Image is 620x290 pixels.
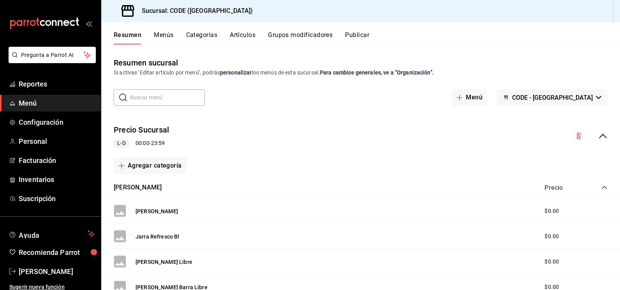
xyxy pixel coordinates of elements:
button: Jarra Refresco Bl [136,233,180,240]
button: [PERSON_NAME] [136,207,178,215]
span: $0.00 [544,207,559,215]
span: Suscripción [19,193,95,204]
div: navigation tabs [114,31,620,44]
div: 00:00 - 23:59 [114,139,169,148]
button: CODE - [GEOGRAPHIC_DATA] [497,89,608,106]
span: Facturación [19,155,95,166]
strong: personalizar [220,69,252,76]
span: $0.00 [544,258,559,266]
span: L-D [114,139,129,147]
span: [PERSON_NAME] [19,266,95,277]
button: Menú [452,89,487,106]
span: Pregunta a Parrot AI [21,51,84,59]
h3: Sucursal: CODE ([GEOGRAPHIC_DATA]) [136,6,253,16]
div: collapse-menu-row [101,118,620,154]
span: Menú [19,98,95,108]
button: Menús [154,31,173,44]
button: [PERSON_NAME] Libre [136,258,192,266]
span: CODE - [GEOGRAPHIC_DATA] [512,94,593,101]
div: Resumen sucursal [114,57,178,69]
span: Ayuda [19,229,85,239]
strong: Para cambios generales, ve a “Organización”. [320,69,434,76]
button: Precio Sucursal [114,124,169,136]
button: collapse-category-row [601,184,608,191]
span: $0.00 [544,232,559,240]
button: Pregunta a Parrot AI [9,47,96,63]
button: Publicar [345,31,369,44]
button: Resumen [114,31,141,44]
button: Categorías [186,31,218,44]
a: Pregunta a Parrot AI [5,57,96,65]
div: Si activas ‘Editar artículo por menú’, podrás los menús de esta sucursal. [114,69,608,77]
button: [PERSON_NAME] [114,183,162,192]
button: open_drawer_menu [86,20,92,27]
button: Grupos modificadores [268,31,333,44]
button: Agregar categoría [114,157,187,174]
button: Artículos [230,31,255,44]
span: Recomienda Parrot [19,247,95,258]
span: Personal [19,136,95,147]
span: Configuración [19,117,95,127]
input: Buscar menú [130,90,205,105]
span: Inventarios [19,174,95,185]
div: Precio [537,184,587,191]
span: Reportes [19,79,95,89]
